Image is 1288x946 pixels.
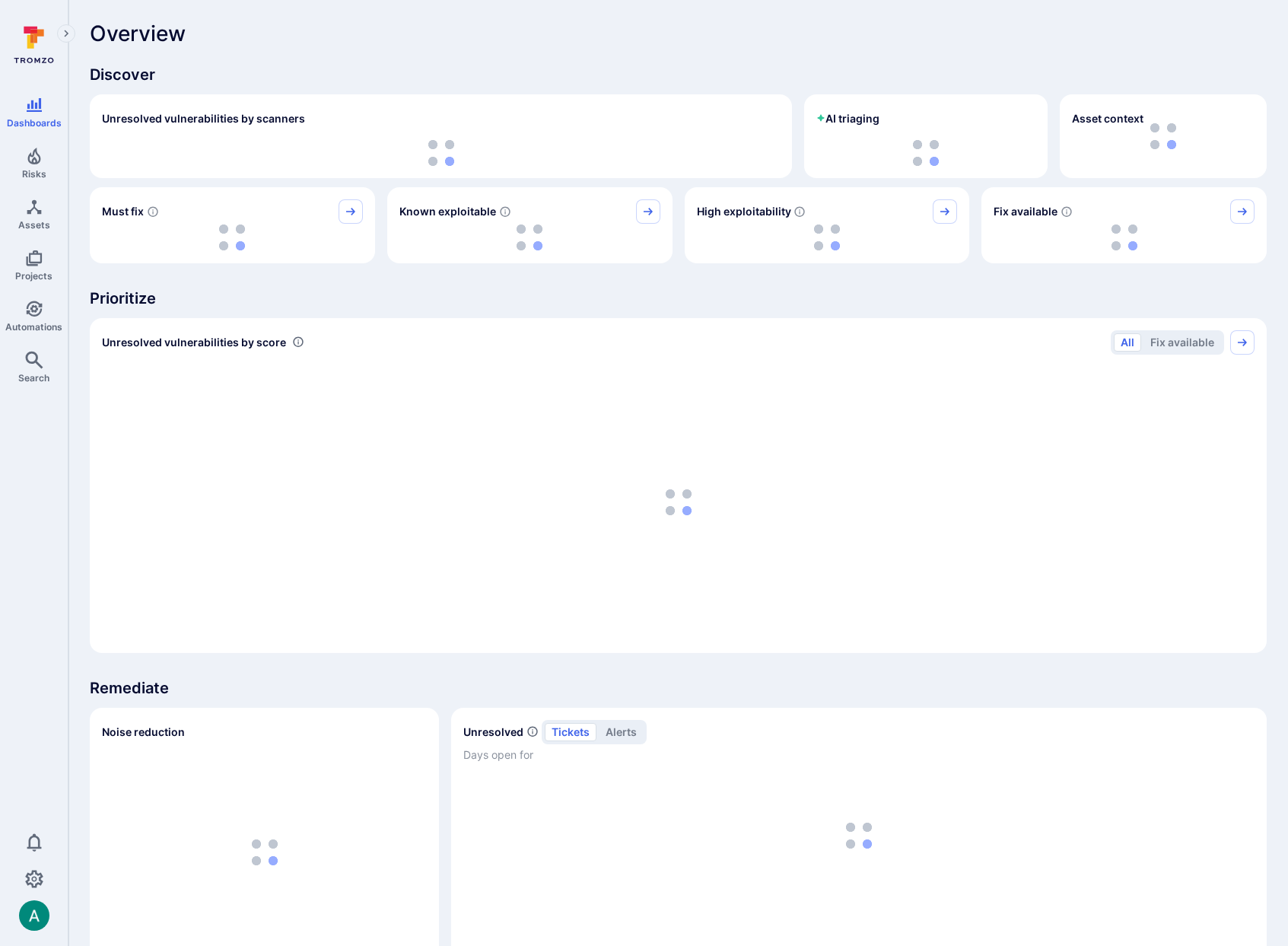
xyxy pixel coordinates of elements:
div: Must fix [90,187,375,263]
div: Fix available [981,187,1267,263]
span: Discover [90,64,1267,85]
div: loading spinner [102,224,363,251]
span: Must fix [102,204,144,219]
h2: Unresolved vulnerabilities by scanners [102,111,305,126]
h2: Unresolved [463,725,523,740]
span: Prioritize [90,288,1267,309]
span: Automations [5,321,62,333]
button: tickets [545,723,596,741]
img: ACg8ocLSa5mPYBaXNx3eFu_EmspyJX0laNWN7cXOFirfQ7srZveEpg=s96-c [19,900,49,931]
img: Loading... [252,839,278,865]
div: loading spinner [994,224,1255,251]
img: Loading... [428,140,454,166]
svg: Vulnerabilities with fix available [1061,205,1073,218]
span: Unresolved vulnerabilities by score [102,335,286,350]
i: Expand navigation menu [61,27,72,40]
img: Loading... [1111,225,1137,250]
div: Arjan Dehar [19,900,49,931]
svg: Risk score >=40 , missed SLA [147,205,159,218]
span: Fix available [994,204,1057,219]
span: Remediate [90,677,1267,699]
span: Search [18,372,49,384]
div: loading spinner [399,224,660,251]
span: Known exploitable [399,204,496,219]
svg: Confirmed exploitable by KEV [499,205,511,218]
div: High exploitability [685,187,970,263]
div: loading spinner [816,140,1035,166]
button: Fix available [1143,333,1221,352]
span: Dashboards [7,117,62,129]
span: Assets [18,219,50,231]
span: Number of unresolved items by priority and days open [526,724,539,740]
img: Loading... [219,225,245,250]
div: Known exploitable [387,187,673,263]
button: alerts [599,723,644,741]
div: Number of vulnerabilities in status 'Open' 'Triaged' and 'In process' grouped by score [292,334,304,350]
button: Expand navigation menu [57,24,75,43]
h2: AI triaging [816,111,879,126]
img: Loading... [913,140,939,166]
img: Loading... [814,225,840,250]
img: Loading... [666,489,692,515]
div: loading spinner [697,224,958,251]
span: Overview [90,21,186,46]
button: All [1114,333,1141,352]
span: Days open for [463,747,1255,763]
span: Risks [22,168,46,180]
span: Projects [15,270,52,282]
span: High exploitability [697,204,791,219]
span: Noise reduction [102,725,185,738]
svg: EPSS score ≥ 0.7 [793,205,806,218]
span: Asset context [1072,111,1143,126]
div: loading spinner [102,140,780,166]
div: loading spinner [102,364,1255,641]
img: Loading... [517,225,542,250]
